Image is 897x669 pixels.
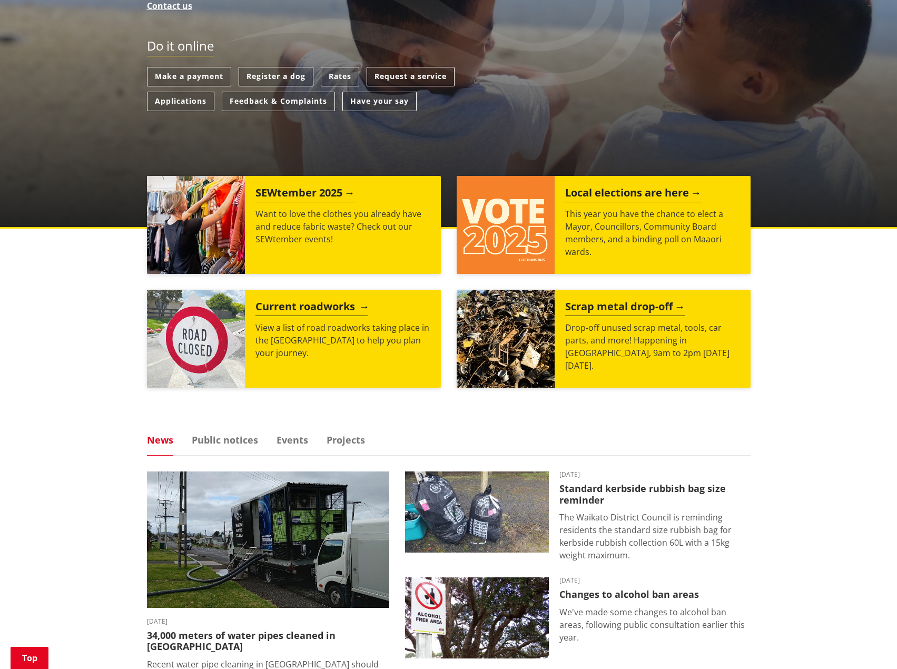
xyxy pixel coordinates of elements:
[147,290,441,388] a: Current roadworks View a list of road roadworks taking place in the [GEOGRAPHIC_DATA] to help you...
[849,625,886,663] iframe: Messenger Launcher
[192,435,258,445] a: Public notices
[405,577,549,658] img: Alcohol Control Bylaw adopted - August 2025 (2)
[559,483,751,506] h3: Standard kerbside rubbish bag size reminder
[559,511,751,562] p: The Waikato District Council is reminding residents the standard size rubbish bag for kerbside ru...
[222,92,335,111] a: Feedback & Complaints
[255,321,430,359] p: View a list of road roadworks taking place in the [GEOGRAPHIC_DATA] to help you plan your journey.
[405,577,751,658] a: [DATE] Changes to alcohol ban areas We've made some changes to alcohol ban areas, following publi...
[559,471,751,478] time: [DATE]
[11,647,48,669] a: Top
[327,435,365,445] a: Projects
[147,67,231,86] a: Make a payment
[559,577,751,584] time: [DATE]
[147,92,214,111] a: Applications
[565,208,740,258] p: This year you have the chance to elect a Mayor, Councillors, Community Board members, and a bindi...
[559,606,751,644] p: We've made some changes to alcohol ban areas, following public consultation earlier this year.
[255,186,355,202] h2: SEWtember 2025
[255,300,368,316] h2: Current roadworks
[342,92,417,111] a: Have your say
[565,186,702,202] h2: Local elections are here
[457,176,751,274] a: Local elections are here This year you have the chance to elect a Mayor, Councillors, Community B...
[147,290,245,388] img: Road closed sign
[147,630,389,653] h3: 34,000 meters of water pipes cleaned in [GEOGRAPHIC_DATA]
[255,208,430,245] p: Want to love the clothes you already have and reduce fabric waste? Check out our SEWtember events!
[457,290,555,388] img: Scrap metal collection
[565,300,685,316] h2: Scrap metal drop-off
[147,176,245,274] img: SEWtember
[565,321,740,372] p: Drop-off unused scrap metal, tools, car parts, and more! Happening in [GEOGRAPHIC_DATA], 9am to 2...
[147,38,214,57] h2: Do it online
[147,176,441,274] a: SEWtember 2025 Want to love the clothes you already have and reduce fabric waste? Check out our S...
[321,67,359,86] a: Rates
[457,290,751,388] a: A massive pile of rusted scrap metal, including wheels and various industrial parts, under a clea...
[405,471,549,553] img: 20250825_074435
[559,589,751,601] h3: Changes to alcohol ban areas
[239,67,313,86] a: Register a dog
[147,618,389,625] time: [DATE]
[457,176,555,274] img: Vote 2025
[405,471,751,562] a: [DATE] Standard kerbside rubbish bag size reminder The Waikato District Council is reminding resi...
[147,471,389,608] img: NO-DES unit flushing water pipes in Huntly
[367,67,455,86] a: Request a service
[277,435,308,445] a: Events
[147,435,173,445] a: News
